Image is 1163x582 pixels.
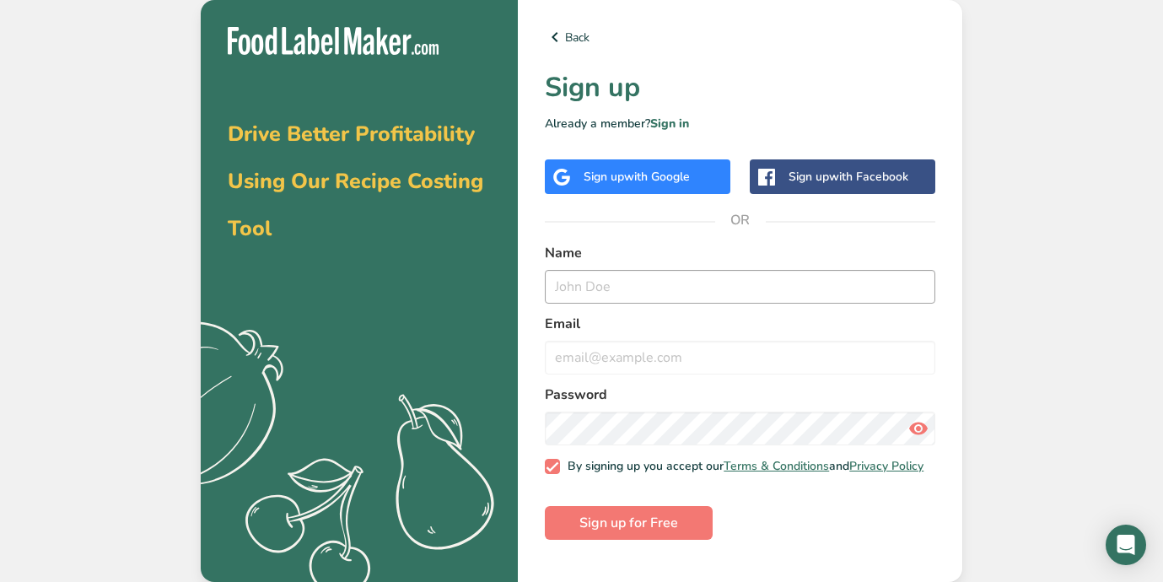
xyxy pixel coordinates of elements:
[228,27,439,55] img: Food Label Maker
[789,168,908,186] div: Sign up
[545,243,935,263] label: Name
[545,341,935,375] input: email@example.com
[650,116,689,132] a: Sign in
[545,115,935,132] p: Already a member?
[829,169,908,185] span: with Facebook
[624,169,690,185] span: with Google
[545,385,935,405] label: Password
[545,314,935,334] label: Email
[228,120,483,243] span: Drive Better Profitability Using Our Recipe Costing Tool
[545,67,935,108] h1: Sign up
[1106,525,1146,565] div: Open Intercom Messenger
[715,195,766,245] span: OR
[584,168,690,186] div: Sign up
[579,513,678,533] span: Sign up for Free
[849,458,923,474] a: Privacy Policy
[545,506,713,540] button: Sign up for Free
[560,459,924,474] span: By signing up you accept our and
[724,458,829,474] a: Terms & Conditions
[545,270,935,304] input: John Doe
[545,27,935,47] a: Back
